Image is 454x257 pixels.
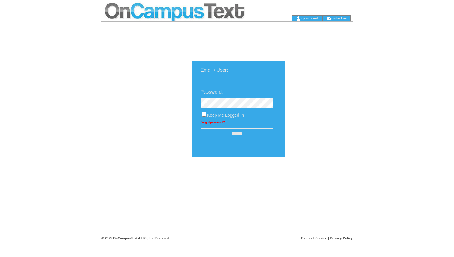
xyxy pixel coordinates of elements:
[301,16,318,20] a: my account
[302,172,332,179] img: transparent.png;jsessionid=E649074C0CA60596A61674640A37C46B
[296,16,301,21] img: account_icon.gif;jsessionid=E649074C0CA60596A61674640A37C46B
[301,236,327,240] a: Terms of Service
[101,236,169,240] span: © 2025 OnCampusText All Rights Reserved
[201,89,223,94] span: Password:
[201,121,225,124] a: Forgot password?
[207,113,244,118] span: Keep Me Logged In
[201,67,228,73] span: Email / User:
[330,236,353,240] a: Privacy Policy
[331,16,347,20] a: contact us
[328,236,329,240] span: |
[326,16,331,21] img: contact_us_icon.gif;jsessionid=E649074C0CA60596A61674640A37C46B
